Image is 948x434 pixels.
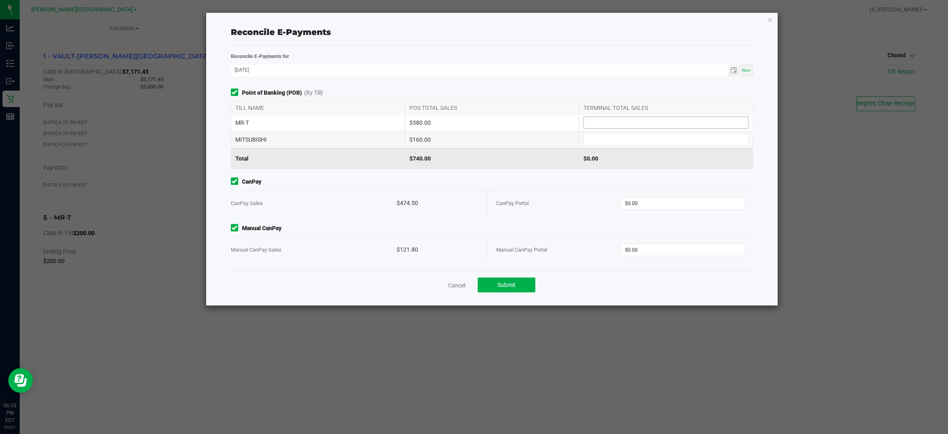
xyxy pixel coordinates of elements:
div: Total [231,148,405,169]
div: TERMINAL TOTAL SALES [579,102,753,114]
a: Cancel [448,281,465,289]
span: CanPay Portal [496,200,529,206]
div: MITSUBISHI [231,131,405,148]
strong: Reconcile E-Payments for [231,54,289,59]
span: (By Till) [304,89,323,97]
input: Date [231,65,728,75]
form-toggle: Include in reconciliation [231,224,242,233]
iframe: Resource center [8,368,33,393]
span: Toggle calendar [728,65,740,76]
strong: Point of Banking (POB) [242,89,302,97]
div: POS TOTAL SALES [405,102,579,114]
div: MR-T [231,114,405,131]
span: Manual CanPay Sales [231,247,281,253]
strong: CanPay [242,177,261,186]
div: $121.80 [397,237,479,262]
form-toggle: Include in reconciliation [231,89,242,97]
div: $0.00 [579,148,753,169]
div: Reconcile E-Payments [231,26,753,38]
div: $474.50 [397,191,479,216]
button: Submit [478,278,535,292]
span: Manual CanPay Portal [496,247,547,253]
form-toggle: Include in reconciliation [231,177,242,186]
div: TILL NAME [231,102,405,114]
div: $160.00 [405,131,579,148]
span: Now [742,68,750,72]
div: $580.00 [405,114,579,131]
div: $740.00 [405,148,579,169]
span: CanPay Sales [231,200,263,206]
strong: Manual CanPay [242,224,281,233]
span: Submit [497,282,516,288]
